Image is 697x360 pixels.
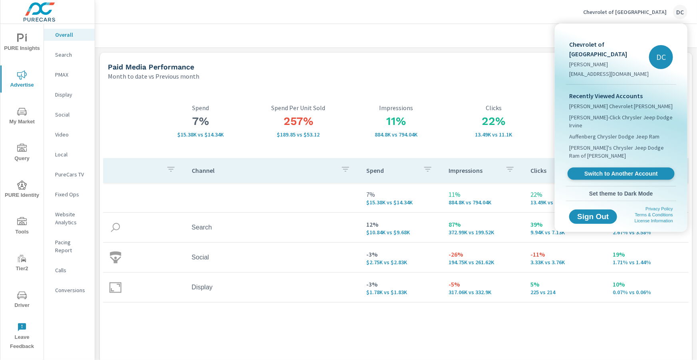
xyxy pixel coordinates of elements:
span: Switch to Another Account [572,170,670,178]
span: [PERSON_NAME]'s Chrysler Jeep Dodge Ram of [PERSON_NAME] [569,144,673,160]
button: Sign Out [569,210,617,224]
p: [PERSON_NAME] [569,60,649,68]
p: Recently Viewed Accounts [569,91,673,101]
p: [EMAIL_ADDRESS][DOMAIN_NAME] [569,70,649,78]
span: [PERSON_NAME]-Click Chrysler Jeep Dodge Irvine [569,113,673,129]
a: License Information [635,218,673,223]
div: DC [649,45,673,69]
a: Privacy Policy [646,206,673,211]
span: Sign Out [576,213,611,220]
a: Terms & Conditions [635,212,673,217]
button: Set theme to Dark Mode [566,186,676,201]
span: Set theme to Dark Mode [569,190,673,197]
span: Auffenberg Chrysler Dodge Jeep Ram [569,133,659,140]
a: Switch to Another Account [568,168,675,180]
p: Chevrolet of [GEOGRAPHIC_DATA] [569,40,649,59]
span: [PERSON_NAME] Chevrolet [PERSON_NAME] [569,102,673,110]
